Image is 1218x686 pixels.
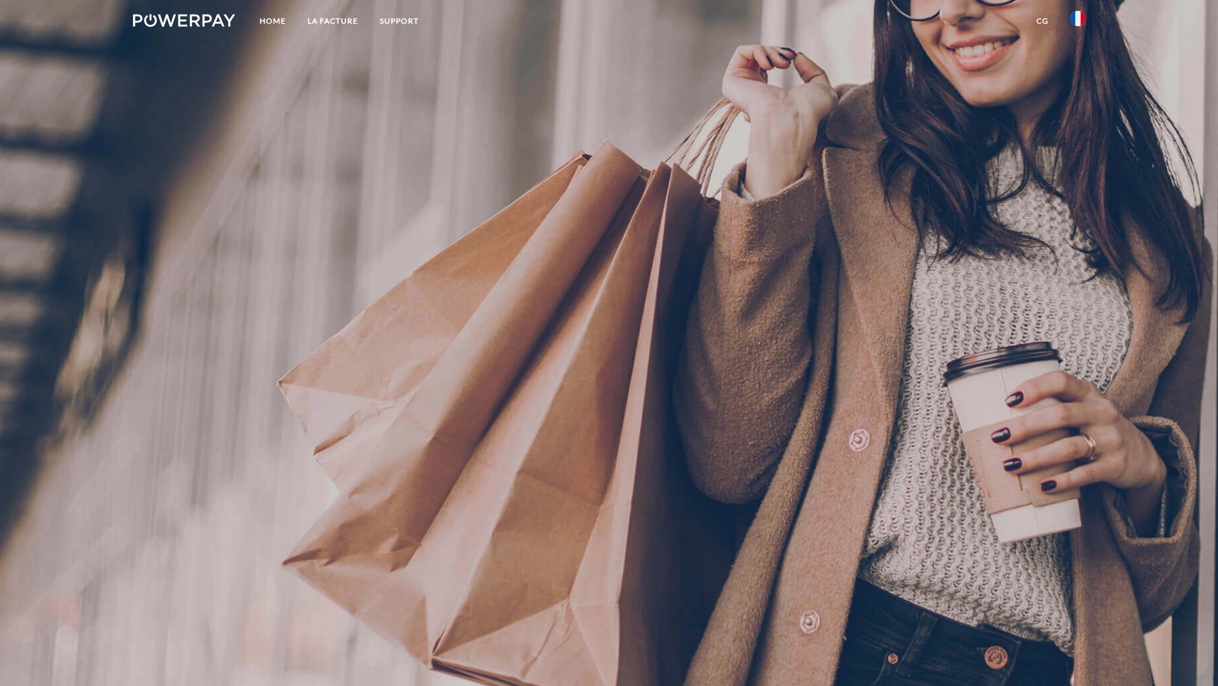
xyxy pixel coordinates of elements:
[1167,635,1208,676] iframe: Bouton de lancement de la fenêtre de messagerie
[369,10,430,33] a: Support
[1026,10,1059,33] a: CG
[1070,11,1086,26] img: fr
[249,10,297,33] a: Home
[133,14,236,27] img: logo-powerpay-white.svg
[297,10,369,33] a: LA FACTURE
